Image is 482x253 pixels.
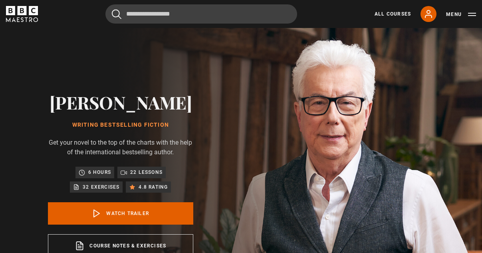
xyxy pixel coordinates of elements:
h1: Writing Bestselling Fiction [48,122,193,128]
p: 6 hours [88,168,111,176]
input: Search [105,4,297,24]
button: Toggle navigation [446,10,476,18]
p: 4.8 rating [139,183,168,191]
h2: [PERSON_NAME] [48,92,193,112]
p: 22 lessons [130,168,163,176]
p: Get your novel to the top of the charts with the help of the international bestselling author. [48,138,193,157]
a: All Courses [375,10,411,18]
p: 32 exercises [83,183,119,191]
a: Watch Trailer [48,202,193,225]
svg: BBC Maestro [6,6,38,22]
button: Submit the search query [112,9,121,19]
